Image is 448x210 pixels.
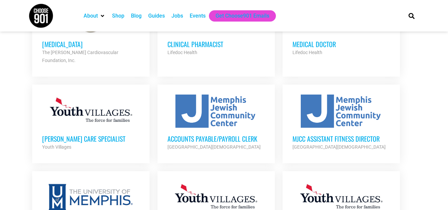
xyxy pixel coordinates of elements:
strong: [GEOGRAPHIC_DATA][DEMOGRAPHIC_DATA] [167,144,261,150]
strong: Lifedoc Health [167,50,197,55]
h3: [PERSON_NAME] Care Specialist [42,134,140,143]
h3: Accounts Payable/Payroll Clerk [167,134,265,143]
h3: Medical Doctor [292,40,390,48]
h3: [MEDICAL_DATA] [42,40,140,48]
a: About [84,12,98,20]
strong: The [PERSON_NAME] Cardiovascular Foundation, Inc. [42,50,118,63]
strong: Youth Villages [42,144,71,150]
div: Search [406,10,417,21]
a: Jobs [171,12,183,20]
h3: Clinical Pharmacist [167,40,265,48]
a: [PERSON_NAME] Care Specialist Youth Villages [32,85,150,161]
a: Blog [131,12,142,20]
nav: Main nav [80,10,397,22]
a: Accounts Payable/Payroll Clerk [GEOGRAPHIC_DATA][DEMOGRAPHIC_DATA] [158,85,275,161]
a: Guides [148,12,165,20]
strong: Lifedoc Health [292,50,322,55]
a: MJCC Assistant Fitness Director [GEOGRAPHIC_DATA][DEMOGRAPHIC_DATA] [283,85,400,161]
div: About [80,10,109,22]
a: Events [190,12,206,20]
a: Get Choose901 Emails [216,12,269,20]
h3: MJCC Assistant Fitness Director [292,134,390,143]
a: Shop [112,12,124,20]
strong: [GEOGRAPHIC_DATA][DEMOGRAPHIC_DATA] [292,144,386,150]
